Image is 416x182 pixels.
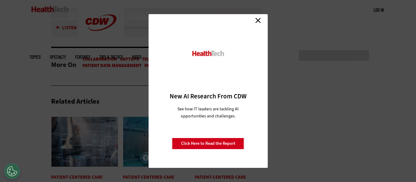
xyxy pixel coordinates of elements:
[159,92,257,101] h3: New AI Research From CDW
[4,164,20,179] div: Cookies Settings
[172,138,244,149] a: Click Here to Read the Report
[4,164,20,179] button: Open Preferences
[191,50,225,57] img: HealthTech_0.png
[170,105,246,120] p: See how IT leaders are tackling AI opportunities and challenges.
[253,16,263,25] a: Close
